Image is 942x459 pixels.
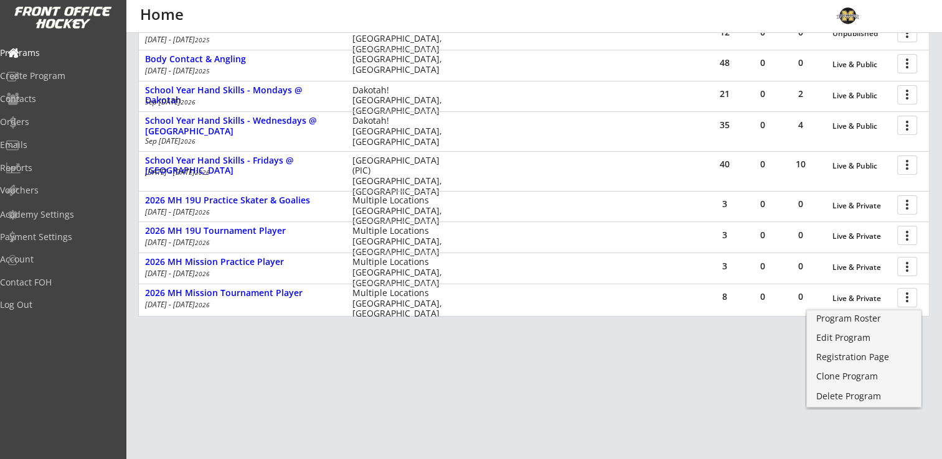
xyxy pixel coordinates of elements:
button: more_vert [897,257,917,276]
div: Registration Page [816,353,911,361]
div: 2026 MH 19U Practice Skater & Goalies [145,195,339,206]
div: Live & Private [832,263,891,272]
div: [GEOGRAPHIC_DATA] (PIC) [GEOGRAPHIC_DATA], [GEOGRAPHIC_DATA] [352,155,450,197]
div: [GEOGRAPHIC_DATA], [GEOGRAPHIC_DATA] [352,54,450,75]
div: Live & Private [832,294,891,303]
div: [DATE] - [DATE] [145,36,336,44]
div: Clone Program [816,372,911,381]
em: 2026 [195,300,210,309]
div: Live & Public [832,162,891,170]
em: 2026 [195,168,210,177]
div: Live & Public [832,122,891,131]
div: School Year Hand Skills - Wednesdays @ [GEOGRAPHIC_DATA] [145,116,339,137]
div: 40 [706,160,743,169]
div: 2026 MH Mission Tournament Player [145,288,339,299]
em: 2025 [195,67,210,75]
em: 2026 [181,98,195,106]
a: Edit Program [807,330,921,348]
em: 2025 [195,35,210,44]
div: 0 [782,200,819,208]
div: 8 [706,292,743,301]
div: 4 [782,121,819,129]
div: Multiple Locations [GEOGRAPHIC_DATA], [GEOGRAPHIC_DATA] [352,23,450,54]
div: 0 [782,262,819,271]
div: Multiple Locations [GEOGRAPHIC_DATA], [GEOGRAPHIC_DATA] [352,257,450,288]
button: more_vert [897,226,917,245]
button: more_vert [897,85,917,104]
div: Multiple Locations [GEOGRAPHIC_DATA], [GEOGRAPHIC_DATA] [352,226,450,257]
button: more_vert [897,195,917,215]
div: School Year Hand Skills - Fridays @ [GEOGRAPHIC_DATA] [145,155,339,177]
div: 0 [782,58,819,67]
div: 0 [744,90,781,98]
div: [DATE] - [DATE] [145,239,336,246]
em: 2026 [195,238,210,247]
div: 0 [744,200,781,208]
a: Program Roster [807,310,921,329]
div: 0 [744,262,781,271]
div: 0 [744,58,781,67]
div: Dakotah! [GEOGRAPHIC_DATA], [GEOGRAPHIC_DATA] [352,85,450,116]
div: 2026 MH Mission Practice Player [145,257,339,267]
div: Unpublished [832,29,891,38]
div: Dakotah! [GEOGRAPHIC_DATA], [GEOGRAPHIC_DATA] [352,116,450,147]
div: 0 [744,292,781,301]
div: 3 [706,231,743,239]
div: 10 [782,160,819,169]
div: [DATE] - [DATE] [145,301,336,308]
div: 0 [744,160,781,169]
em: 2026 [195,208,210,216]
div: Live & Private [832,202,891,210]
div: 2026 MH 19U Tournament Player [145,226,339,236]
div: Body Contact & Angling [145,54,339,65]
div: [DATE] - [DATE] [145,208,336,216]
a: Registration Page [807,349,921,368]
div: Sep [DATE] [145,98,336,106]
div: [DATE] - [DATE] [145,169,336,176]
div: Multiple Locations [GEOGRAPHIC_DATA], [GEOGRAPHIC_DATA] [352,288,450,319]
button: more_vert [897,288,917,307]
div: 12 [706,28,743,37]
div: Sep [DATE] [145,137,336,145]
div: 3 [706,262,743,271]
div: [DATE] - [DATE] [145,270,336,277]
button: more_vert [897,155,917,175]
button: more_vert [897,116,917,135]
div: 0 [782,231,819,239]
div: 0 [782,292,819,301]
div: 21 [706,90,743,98]
div: 0 [744,121,781,129]
div: 0 [782,28,819,37]
div: 0 [744,231,781,239]
div: 0 [744,28,781,37]
em: 2026 [181,137,195,146]
em: 2026 [195,269,210,278]
div: Multiple Locations [GEOGRAPHIC_DATA], [GEOGRAPHIC_DATA] [352,195,450,226]
div: Edit Program [816,333,911,342]
div: School Year Hand Skills - Mondays @ Dakotah [145,85,339,106]
div: Live & Private [832,232,891,241]
div: 3 [706,200,743,208]
div: 2 [782,90,819,98]
div: Delete Program [816,392,911,401]
div: Program Roster [816,314,911,323]
div: [DATE] - [DATE] [145,67,336,75]
div: 48 [706,58,743,67]
div: Live & Public [832,91,891,100]
div: Live & Public [832,60,891,69]
button: more_vert [897,54,917,73]
div: 35 [706,121,743,129]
